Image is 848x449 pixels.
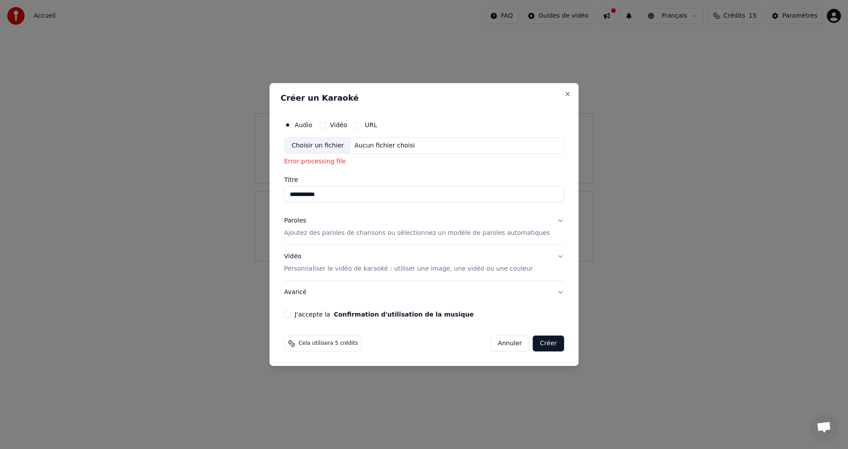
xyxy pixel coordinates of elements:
div: Choisir un fichier [284,138,351,154]
h2: Créer un Karaoké [280,94,568,102]
div: Aucun fichier choisi [351,141,419,150]
label: J'accepte la [295,311,473,317]
button: J'accepte la [334,311,474,317]
button: Créer [533,336,564,351]
p: Ajoutez des paroles de chansons ou sélectionnez un modèle de paroles automatiques [284,229,550,238]
label: Vidéo [330,122,347,128]
button: Avancé [284,281,564,304]
div: Paroles [284,217,306,226]
button: ParolesAjoutez des paroles de chansons ou sélectionnez un modèle de paroles automatiques [284,210,564,245]
label: Titre [284,177,564,183]
p: Personnaliser le vidéo de karaoké : utiliser une image, une vidéo ou une couleur [284,264,533,273]
button: Annuler [490,336,529,351]
button: VidéoPersonnaliser le vidéo de karaoké : utiliser une image, une vidéo ou une couleur [284,245,564,280]
label: URL [365,122,377,128]
div: Error processing file [284,158,564,166]
span: Cela utilisera 5 crédits [299,340,358,347]
div: Vidéo [284,252,533,273]
label: Audio [295,122,312,128]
